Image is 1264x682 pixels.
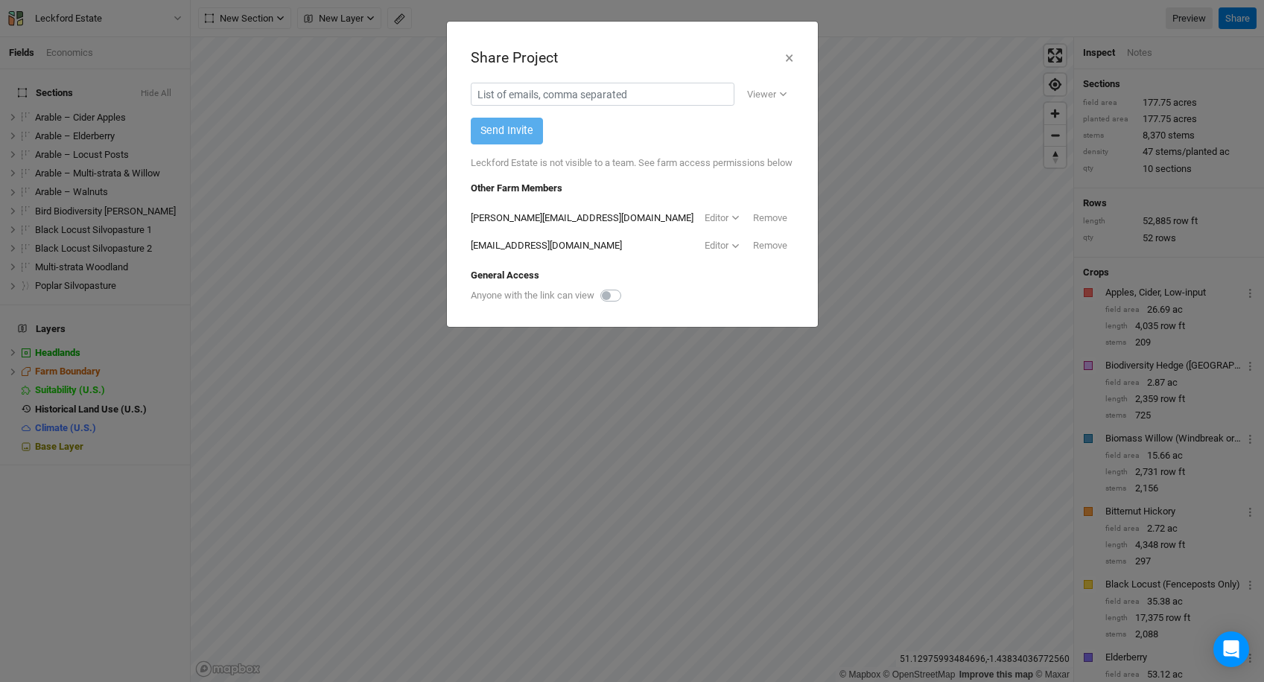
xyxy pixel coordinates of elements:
button: Send Invite [471,118,543,144]
div: [PERSON_NAME][EMAIL_ADDRESS][DOMAIN_NAME] [471,211,693,225]
div: Viewer [747,87,776,102]
button: Viewer [740,83,794,106]
div: Leckford Estate is not visible to a team. See farm access permissions below [471,144,794,182]
div: General Access [471,269,794,282]
label: Anyone with the link can view [471,289,594,302]
button: Remove [746,235,794,257]
div: Share Project [471,48,558,68]
button: Remove [746,207,794,229]
button: Editor [698,235,746,257]
button: Editor [698,207,746,229]
div: [EMAIL_ADDRESS][DOMAIN_NAME] [471,239,622,252]
div: Other Farm Members [471,182,794,195]
div: Open Intercom Messenger [1213,631,1249,667]
div: Editor [705,211,728,226]
button: × [784,45,794,71]
input: List of emails, comma separated [471,83,734,106]
div: Editor [705,238,728,253]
